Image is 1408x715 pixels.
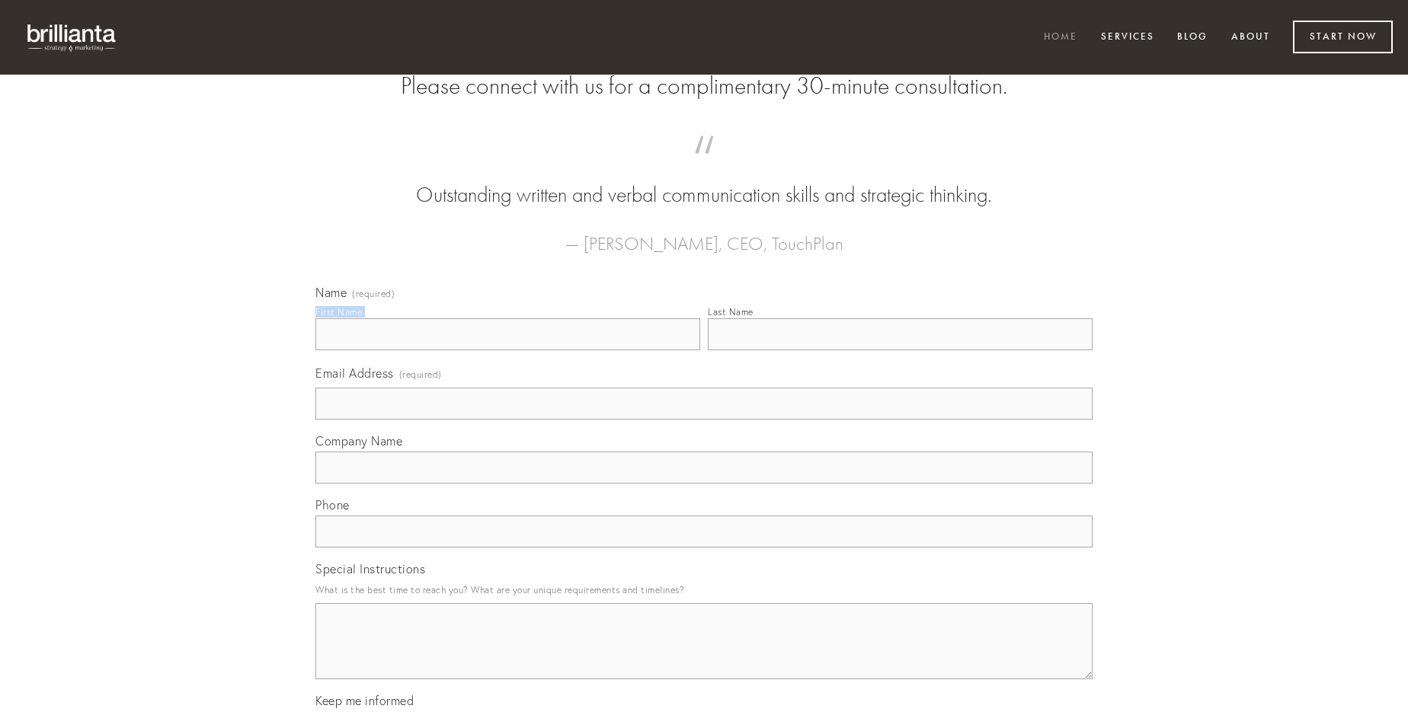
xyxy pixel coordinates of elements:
[1167,25,1218,50] a: Blog
[315,72,1093,101] h2: Please connect with us for a complimentary 30-minute consultation.
[315,433,402,448] span: Company Name
[399,364,442,385] span: (required)
[15,15,130,59] img: brillianta - research, strategy, marketing
[340,151,1068,180] span: “
[315,579,1093,600] p: What is the best time to reach you? What are your unique requirements and timelines?
[1221,25,1280,50] a: About
[315,285,347,300] span: Name
[315,561,425,576] span: Special Instructions
[315,497,350,512] span: Phone
[340,210,1068,259] figcaption: — [PERSON_NAME], CEO, TouchPlan
[352,289,395,298] span: (required)
[1034,25,1087,50] a: Home
[1091,25,1164,50] a: Services
[315,365,394,381] span: Email Address
[708,306,754,318] div: Last Name
[340,151,1068,210] blockquote: Outstanding written and verbal communication skills and strategic thinking.
[315,693,414,708] span: Keep me informed
[1293,21,1393,53] a: Start Now
[315,306,362,318] div: First Name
